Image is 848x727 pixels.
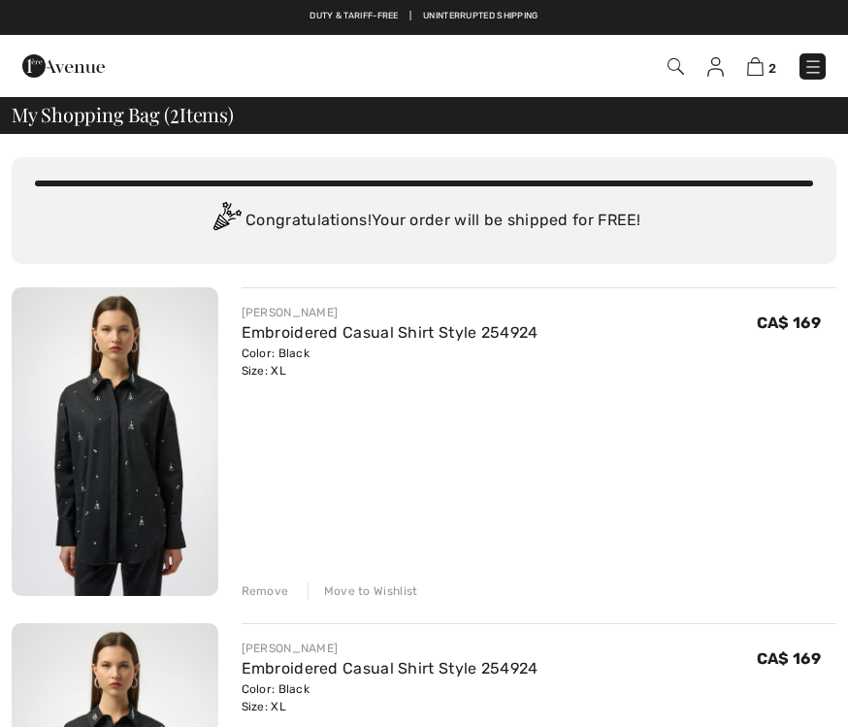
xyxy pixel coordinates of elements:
span: CA$ 169 [757,649,821,668]
div: Move to Wishlist [308,582,418,600]
img: Shopping Bag [747,57,764,76]
img: Embroidered Casual Shirt Style 254924 [12,287,218,596]
div: Remove [242,582,289,600]
span: 2 [768,61,776,76]
div: [PERSON_NAME] [242,304,538,321]
a: Embroidered Casual Shirt Style 254924 [242,659,538,677]
span: My Shopping Bag ( Items) [12,105,234,124]
a: 1ère Avenue [22,55,105,74]
img: Search [668,58,684,75]
div: Congratulations! Your order will be shipped for FREE! [35,202,813,241]
span: 2 [170,100,179,125]
img: My Info [707,57,724,77]
img: Menu [803,57,823,77]
img: Congratulation2.svg [207,202,245,241]
div: [PERSON_NAME] [242,640,538,657]
div: Color: Black Size: XL [242,345,538,380]
a: Embroidered Casual Shirt Style 254924 [242,323,538,342]
div: Color: Black Size: XL [242,680,538,715]
a: 2 [747,54,776,78]
img: 1ère Avenue [22,47,105,85]
span: CA$ 169 [757,314,821,332]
